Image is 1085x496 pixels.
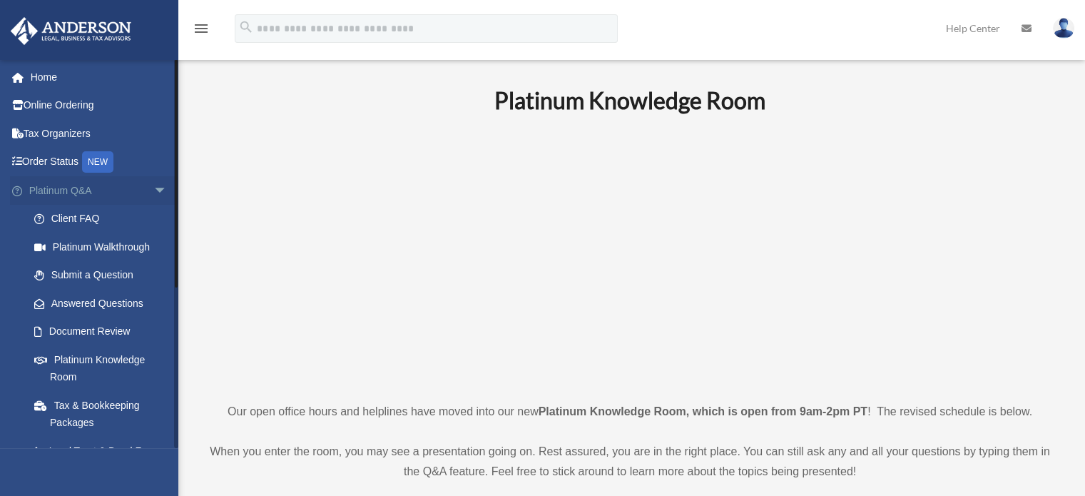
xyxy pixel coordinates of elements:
[20,289,189,318] a: Answered Questions
[203,402,1056,422] p: Our open office hours and helplines have moved into our new ! The revised schedule is below.
[20,233,189,261] a: Platinum Walkthrough
[416,134,844,375] iframe: 231110_Toby_KnowledgeRoom
[20,345,182,391] a: Platinum Knowledge Room
[1053,18,1074,39] img: User Pic
[539,405,867,417] strong: Platinum Knowledge Room, which is open from 9am-2pm PT
[203,442,1056,482] p: When you enter the room, you may see a presentation going on. Rest assured, you are in the right ...
[82,151,113,173] div: NEW
[238,19,254,35] i: search
[20,437,189,465] a: Land Trust & Deed Forum
[20,205,189,233] a: Client FAQ
[20,261,189,290] a: Submit a Question
[20,318,189,346] a: Document Review
[20,391,189,437] a: Tax & Bookkeeping Packages
[10,91,189,120] a: Online Ordering
[10,119,189,148] a: Tax Organizers
[494,86,765,114] b: Platinum Knowledge Room
[10,148,189,177] a: Order StatusNEW
[6,17,136,45] img: Anderson Advisors Platinum Portal
[193,20,210,37] i: menu
[153,176,182,206] span: arrow_drop_down
[193,25,210,37] a: menu
[10,176,189,205] a: Platinum Q&Aarrow_drop_down
[10,63,189,91] a: Home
